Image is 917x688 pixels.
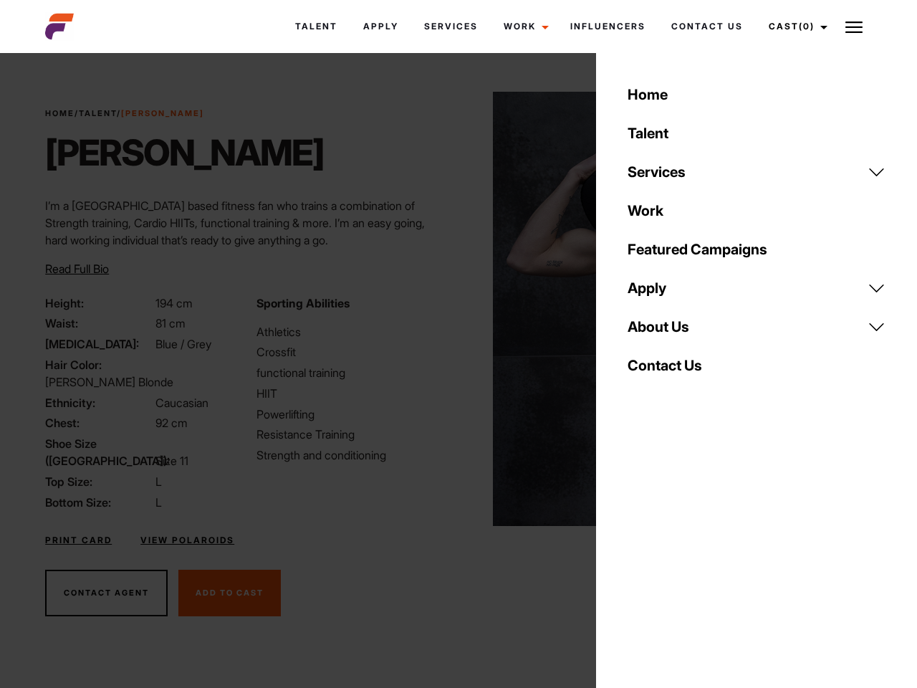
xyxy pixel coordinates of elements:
[79,108,117,118] a: Talent
[45,494,153,511] span: Bottom Size:
[45,131,324,174] h1: [PERSON_NAME]
[45,356,153,373] span: Hair Color:
[155,396,208,410] span: Caucasian
[155,296,193,310] span: 194 cm
[45,12,74,41] img: cropped-aefm-brand-fav-22-square.png
[155,454,188,468] span: Size 11
[45,375,173,389] span: [PERSON_NAME] Blonde
[45,262,109,276] span: Read Full Bio
[256,296,350,310] strong: Sporting Abilities
[411,7,491,46] a: Services
[256,426,450,443] li: Resistance Training
[256,343,450,360] li: Crossfit
[557,7,658,46] a: Influencers
[756,7,836,46] a: Cast(0)
[619,307,894,346] a: About Us
[45,315,153,332] span: Waist:
[658,7,756,46] a: Contact Us
[350,7,411,46] a: Apply
[45,435,153,469] span: Shoe Size ([GEOGRAPHIC_DATA]):
[45,197,450,249] p: I’m a [GEOGRAPHIC_DATA] based fitness fan who trains a combination of Strength training, Cardio H...
[196,588,264,598] span: Add To Cast
[619,114,894,153] a: Talent
[140,534,234,547] a: View Polaroids
[45,473,153,490] span: Top Size:
[178,570,281,617] button: Add To Cast
[45,108,75,118] a: Home
[619,346,894,385] a: Contact Us
[155,495,162,510] span: L
[45,107,204,120] span: / /
[256,364,450,381] li: functional training
[282,7,350,46] a: Talent
[45,295,153,312] span: Height:
[799,21,815,32] span: (0)
[256,446,450,464] li: Strength and conditioning
[45,570,168,617] button: Contact Agent
[256,323,450,340] li: Athletics
[256,385,450,402] li: HIIT
[45,260,109,277] button: Read Full Bio
[155,316,186,330] span: 81 cm
[155,337,211,351] span: Blue / Grey
[845,19,863,36] img: Burger icon
[619,153,894,191] a: Services
[45,394,153,411] span: Ethnicity:
[45,335,153,353] span: [MEDICAL_DATA]:
[619,269,894,307] a: Apply
[256,406,450,423] li: Powerlifting
[155,474,162,489] span: L
[491,7,557,46] a: Work
[45,534,112,547] a: Print Card
[619,75,894,114] a: Home
[619,230,894,269] a: Featured Campaigns
[121,108,204,118] strong: [PERSON_NAME]
[619,191,894,230] a: Work
[155,416,188,430] span: 92 cm
[45,414,153,431] span: Chest:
